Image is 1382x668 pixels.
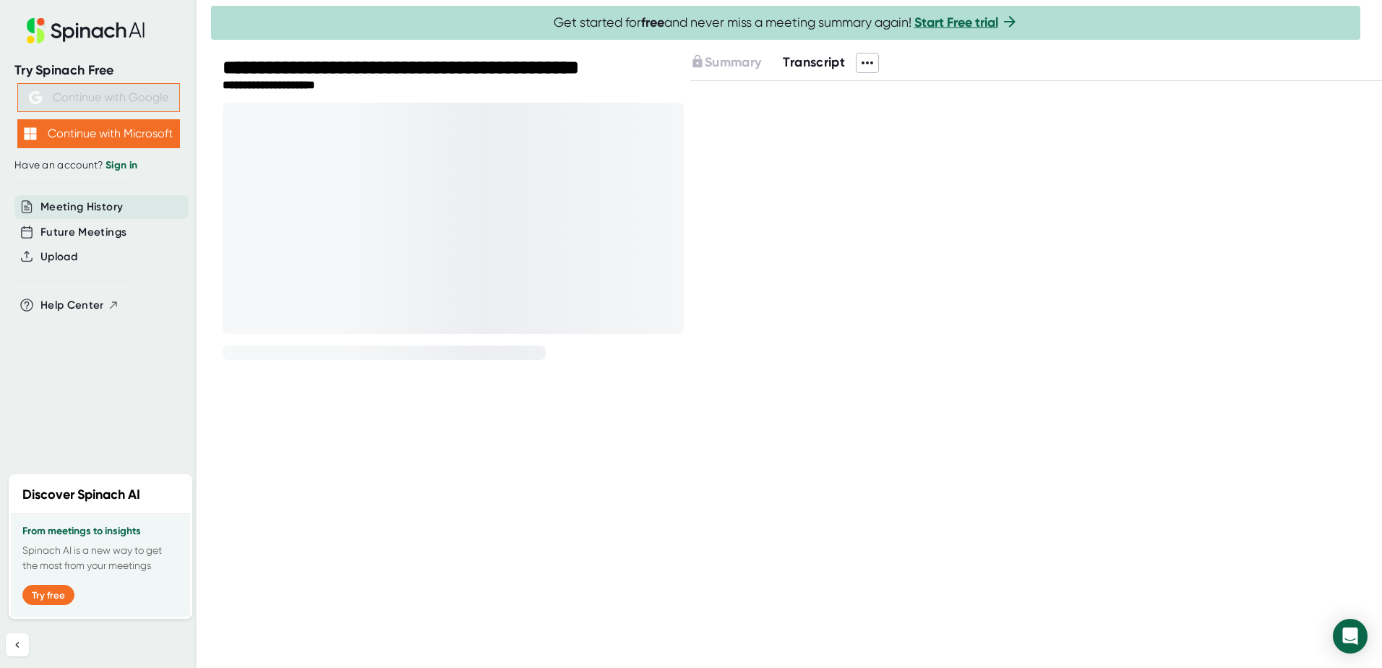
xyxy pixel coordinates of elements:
span: Get started for and never miss a meeting summary again! [554,14,1018,31]
div: Try Spinach Free [14,62,182,79]
a: Start Free trial [914,14,998,30]
button: Continue with Google [17,83,180,112]
span: Summary [705,54,761,70]
b: free [641,14,664,30]
span: Help Center [40,297,104,314]
a: Sign in [106,159,137,171]
button: Collapse sidebar [6,633,29,656]
div: Have an account? [14,159,182,172]
button: Continue with Microsoft [17,119,180,148]
button: Upload [40,249,77,265]
button: Transcript [783,53,845,72]
button: Meeting History [40,199,123,215]
h3: From meetings to insights [22,526,179,537]
span: Transcript [783,54,845,70]
div: Open Intercom Messenger [1333,619,1368,654]
div: Upgrade to access [690,53,783,73]
button: Help Center [40,297,119,314]
button: Summary [690,53,761,72]
h2: Discover Spinach AI [22,485,140,505]
p: Spinach AI is a new way to get the most from your meetings [22,543,179,573]
button: Future Meetings [40,224,126,241]
button: Try free [22,585,74,605]
img: Aehbyd4JwY73AAAAAElFTkSuQmCC [29,91,42,104]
